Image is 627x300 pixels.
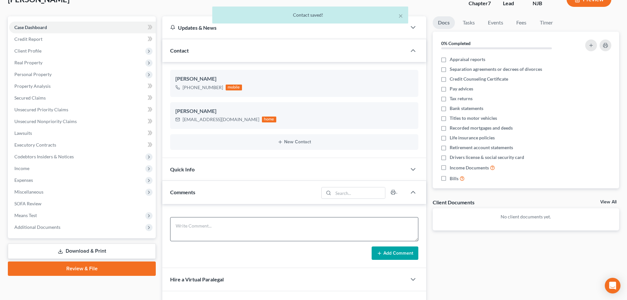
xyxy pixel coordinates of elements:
button: × [398,12,403,20]
button: Add Comment [372,246,418,260]
button: New Contact [175,139,413,145]
div: Client Documents [433,199,474,206]
div: Contact saved! [217,12,403,18]
span: Bank statements [450,105,483,112]
span: Income [14,166,29,171]
span: Recorded mortgages and deeds [450,125,513,131]
span: Separation agreements or decrees of divorces [450,66,542,72]
span: Appraisal reports [450,56,485,63]
span: SOFA Review [14,201,41,206]
span: Comments [170,189,195,195]
span: Income Documents [450,165,489,171]
div: Open Intercom Messenger [605,278,620,293]
input: Search... [333,187,385,198]
span: Credit Counseling Certificate [450,76,508,82]
span: Property Analysis [14,83,51,89]
a: Unsecured Priority Claims [9,104,156,116]
span: Hire a Virtual Paralegal [170,276,224,282]
a: Unsecured Nonpriority Claims [9,116,156,127]
div: mobile [226,85,242,90]
span: Retirement account statements [450,144,513,151]
span: Personal Property [14,71,52,77]
span: Credit Report [14,36,42,42]
div: home [262,117,276,122]
span: Bills [450,175,458,182]
span: Executory Contracts [14,142,56,148]
span: Lawsuits [14,130,32,136]
a: Property Analysis [9,80,156,92]
span: Life insurance policies [450,134,495,141]
div: Updates & News [170,24,399,31]
span: Titles to motor vehicles [450,115,497,121]
a: Secured Claims [9,92,156,104]
span: Means Test [14,213,37,218]
span: Unsecured Priority Claims [14,107,68,112]
span: Codebtors Insiders & Notices [14,154,74,159]
span: Client Profile [14,48,41,54]
a: SOFA Review [9,198,156,210]
span: Drivers license & social security card [450,154,524,161]
a: Download & Print [8,244,156,259]
a: Case Dashboard [9,22,156,33]
div: [PERSON_NAME] [175,107,413,115]
div: [EMAIL_ADDRESS][DOMAIN_NAME] [183,116,259,123]
div: [PERSON_NAME] [175,75,413,83]
span: Tax returns [450,95,473,102]
span: Contact [170,47,189,54]
a: Lawsuits [9,127,156,139]
a: Credit Report [9,33,156,45]
p: No client documents yet. [438,213,614,220]
div: [PHONE_NUMBER] [183,84,223,91]
span: Miscellaneous [14,189,43,195]
strong: 0% Completed [441,40,471,46]
span: Case Dashboard [14,24,47,30]
span: Real Property [14,60,42,65]
span: Pay advices [450,86,473,92]
span: Quick Info [170,166,195,172]
a: Executory Contracts [9,139,156,151]
span: Secured Claims [14,95,46,101]
span: Expenses [14,177,33,183]
a: Review & File [8,261,156,276]
a: View All [600,200,617,204]
span: Unsecured Nonpriority Claims [14,118,77,124]
span: Additional Documents [14,224,60,230]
